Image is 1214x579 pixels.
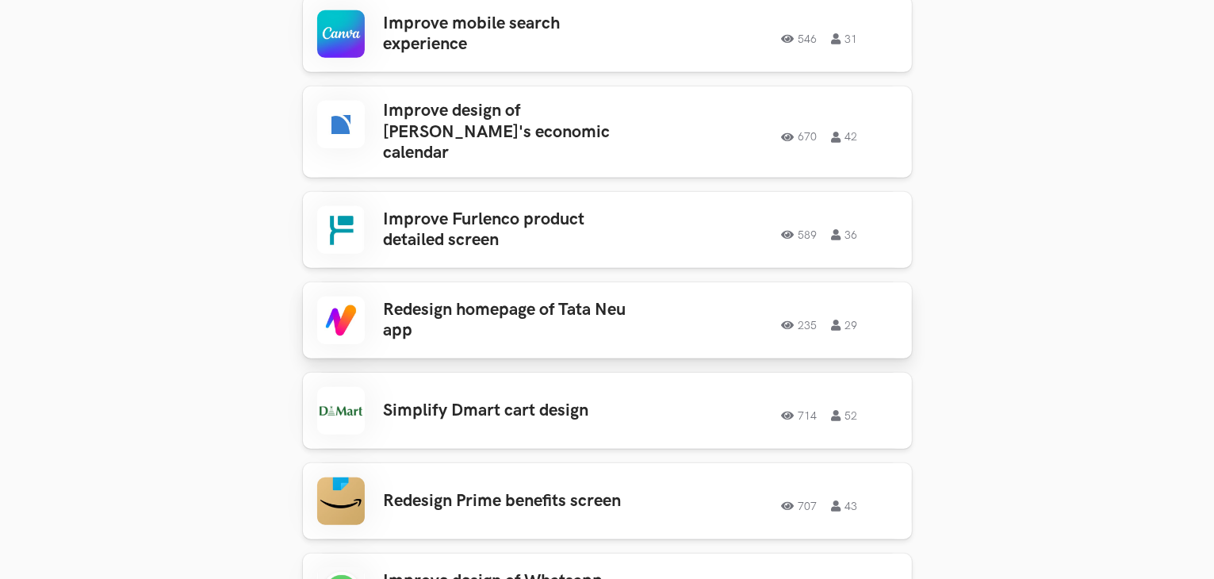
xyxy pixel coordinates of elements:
[384,300,631,342] h3: Redesign homepage of Tata Neu app
[303,282,912,359] a: Redesign homepage of Tata Neu app 235 29
[384,13,631,56] h3: Improve mobile search experience
[384,101,631,163] h3: Improve design of [PERSON_NAME]'s economic calendar
[782,410,818,421] span: 714
[782,500,818,512] span: 707
[384,209,631,251] h3: Improve Furlenco product detailed screen
[384,401,631,421] h3: Simplify Dmart cart design
[303,86,912,178] a: Improve design of [PERSON_NAME]'s economic calendar 670 42
[782,320,818,331] span: 235
[782,132,818,143] span: 670
[782,33,818,44] span: 546
[832,229,858,240] span: 36
[832,500,858,512] span: 43
[303,373,912,449] a: Simplify Dmart cart design 714 52
[832,410,858,421] span: 52
[832,33,858,44] span: 31
[832,132,858,143] span: 42
[303,463,912,539] a: Redesign Prime benefits screen 707 43
[832,320,858,331] span: 29
[384,491,631,512] h3: Redesign Prime benefits screen
[303,192,912,268] a: Improve Furlenco product detailed screen 589 36
[782,229,818,240] span: 589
